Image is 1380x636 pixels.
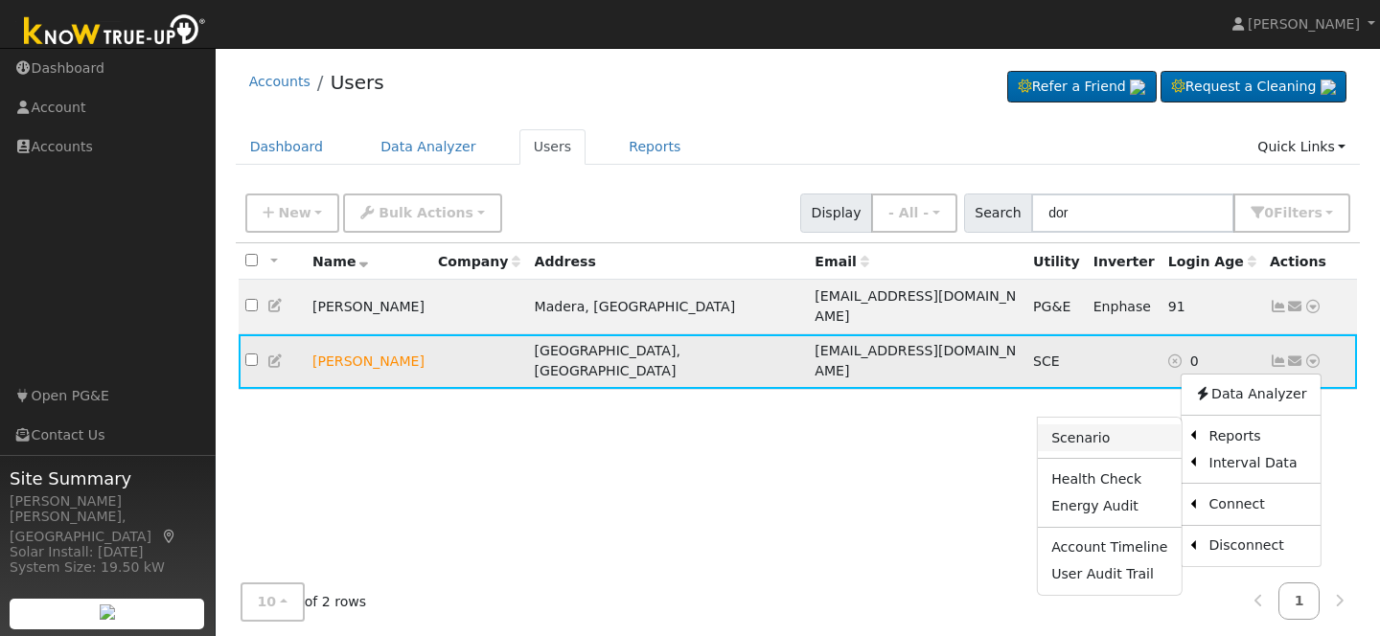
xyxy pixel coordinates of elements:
a: Health Check Report [1038,466,1181,492]
span: Enphase [1093,299,1151,314]
td: Lead [306,334,431,389]
span: Filter [1274,205,1322,220]
span: Email [815,254,868,269]
a: Users [331,71,384,94]
a: User Audit Trail [1038,561,1181,588]
a: Connect [1195,491,1320,518]
a: coreynawork@gmail.com [1287,297,1304,317]
a: 1 [1278,582,1321,620]
span: Site Summary [10,466,205,491]
a: Refer a Friend [1007,71,1157,103]
a: Quick Links [1243,129,1360,165]
a: Map [161,529,178,544]
a: Edit User [267,353,285,369]
span: of 2 rows [241,582,367,622]
div: Solar Install: [DATE] [10,542,205,562]
div: Actions [1270,252,1350,272]
span: [EMAIL_ADDRESS][DOMAIN_NAME] [815,343,1016,378]
a: Energy Audit Report [1038,493,1181,520]
span: Name [312,254,369,269]
a: Reports [1195,422,1320,449]
a: Other actions [1304,297,1322,317]
span: Display [800,193,872,233]
td: [PERSON_NAME] [306,280,431,334]
input: Search [1031,193,1234,233]
span: 06/16/2025 8:54:14 PM [1168,299,1185,314]
a: Interval Data [1195,449,1320,476]
a: dooneyd175@gmail.com [1287,352,1304,372]
span: s [1314,205,1322,220]
a: Data Analyzer [366,129,491,165]
span: New [278,205,310,220]
img: retrieve [100,604,115,620]
div: System Size: 19.50 kW [10,557,205,578]
div: Inverter [1093,252,1155,272]
span: [EMAIL_ADDRESS][DOMAIN_NAME] [815,288,1016,324]
img: Know True-Up [14,11,216,54]
div: Utility [1033,252,1080,272]
span: Days since last login [1168,254,1256,269]
a: Show Graph [1270,299,1287,314]
div: Address [535,252,802,272]
a: Show Graph [1270,353,1287,369]
a: Users [519,129,586,165]
span: 09/15/2025 5:10:45 PM [1190,353,1199,369]
img: retrieve [1130,79,1145,95]
a: Request a Cleaning [1161,71,1346,103]
button: 0Filters [1233,193,1350,233]
span: PG&E [1033,299,1070,314]
button: Bulk Actions [343,193,501,233]
span: Search [964,193,1032,233]
button: New [245,193,340,233]
button: - All - [871,193,957,233]
a: Other actions [1304,352,1322,372]
span: [PERSON_NAME] [1248,16,1360,32]
span: 10 [258,594,277,609]
img: retrieve [1321,79,1336,95]
a: Scenario Report [1038,424,1181,451]
a: Reports [614,129,695,165]
button: 10 [241,582,305,622]
td: Madera, [GEOGRAPHIC_DATA] [527,280,808,334]
a: Accounts [249,74,310,89]
a: Dashboard [236,129,338,165]
a: Account Timeline Report [1038,534,1181,561]
div: [PERSON_NAME], [GEOGRAPHIC_DATA] [10,507,205,547]
a: No login access [1168,353,1190,369]
div: [PERSON_NAME] [10,491,205,511]
td: [GEOGRAPHIC_DATA], [GEOGRAPHIC_DATA] [527,334,808,389]
a: Disconnect [1195,533,1320,559]
a: Data Analyzer [1181,381,1320,408]
span: Company name [438,254,520,269]
span: SCE [1033,353,1060,369]
span: Bulk Actions [379,205,473,220]
a: Edit User [267,298,285,313]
